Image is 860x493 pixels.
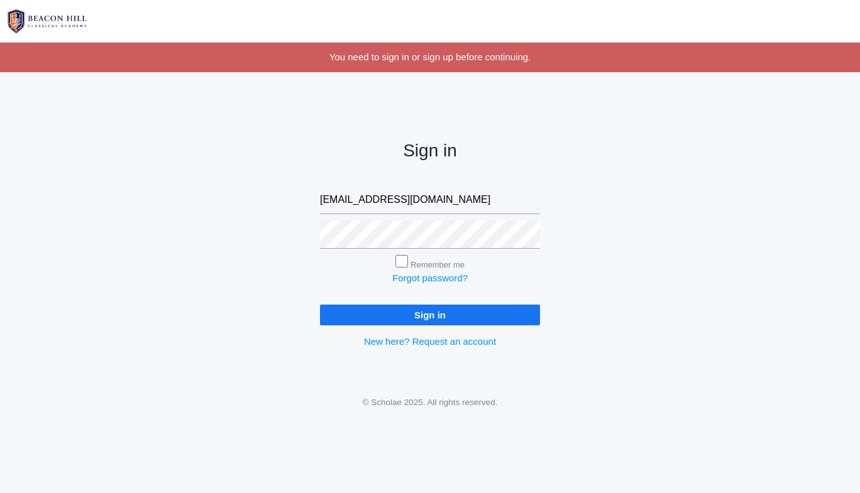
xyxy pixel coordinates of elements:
[320,305,540,325] input: Sign in
[392,273,468,283] a: Forgot password?
[320,141,540,161] h2: Sign in
[320,186,540,214] input: Email address
[364,336,496,347] a: New here? Request an account
[411,260,465,269] label: Remember me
